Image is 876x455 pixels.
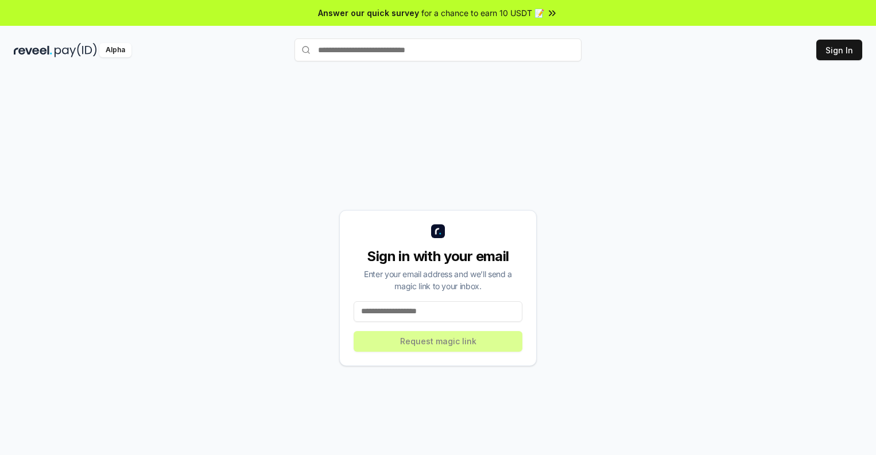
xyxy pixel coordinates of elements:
[354,247,522,266] div: Sign in with your email
[55,43,97,57] img: pay_id
[354,268,522,292] div: Enter your email address and we’ll send a magic link to your inbox.
[421,7,544,19] span: for a chance to earn 10 USDT 📝
[14,43,52,57] img: reveel_dark
[99,43,131,57] div: Alpha
[318,7,419,19] span: Answer our quick survey
[816,40,862,60] button: Sign In
[431,224,445,238] img: logo_small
